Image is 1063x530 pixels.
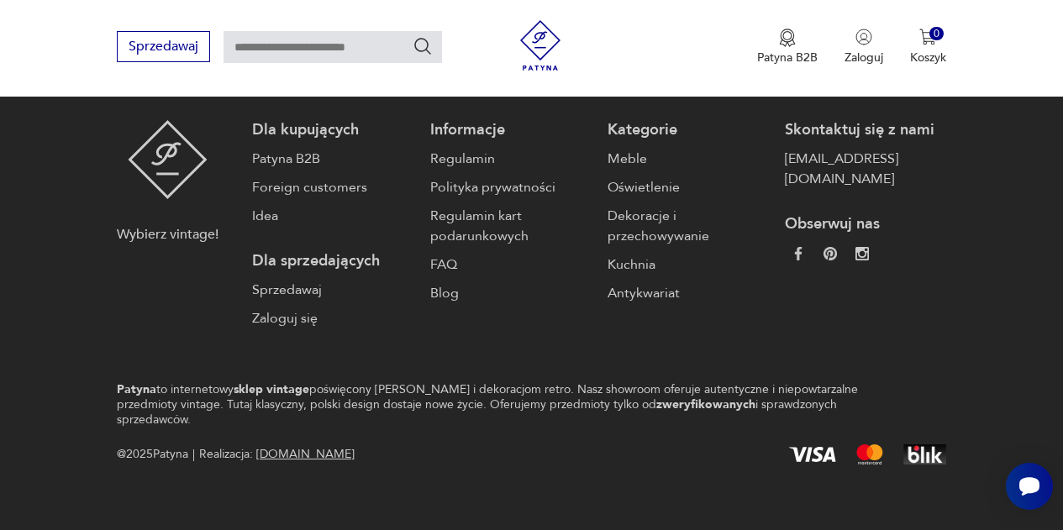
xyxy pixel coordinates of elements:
[252,308,413,328] a: Zaloguj się
[608,206,768,246] a: Dekoracje i przechowywanie
[608,120,768,140] p: Kategorie
[929,27,944,41] div: 0
[824,247,837,260] img: 37d27d81a828e637adc9f9cb2e3d3a8a.webp
[903,444,946,464] img: BLIK
[785,149,945,189] a: [EMAIL_ADDRESS][DOMAIN_NAME]
[252,251,413,271] p: Dla sprzedających
[757,29,818,66] a: Ikona medaluPatyna B2B
[779,29,796,47] img: Ikona medalu
[199,444,355,464] span: Realizacja:
[845,50,883,66] p: Zaloguj
[1006,463,1053,510] iframe: Smartsupp widget button
[252,206,413,226] a: Idea
[117,31,210,62] button: Sprzedawaj
[117,444,188,464] span: @ 2025 Patyna
[430,283,591,303] a: Blog
[192,444,195,464] div: |
[234,381,309,397] strong: sklep vintage
[792,247,805,260] img: da9060093f698e4c3cedc1453eec5031.webp
[757,29,818,66] button: Patyna B2B
[785,120,945,140] p: Skontaktuj się z nami
[919,29,936,45] img: Ikona koszyka
[252,280,413,300] a: Sprzedawaj
[430,120,591,140] p: Informacje
[910,29,946,66] button: 0Koszyk
[430,177,591,197] a: Polityka prywatności
[117,42,210,54] a: Sprzedawaj
[856,444,883,464] img: Mastercard
[608,149,768,169] a: Meble
[128,120,208,199] img: Patyna - sklep z meblami i dekoracjami vintage
[608,177,768,197] a: Oświetlenie
[252,177,413,197] a: Foreign customers
[117,381,156,397] strong: Patyna
[785,214,945,234] p: Obserwuj nas
[910,50,946,66] p: Koszyk
[413,36,433,56] button: Szukaj
[256,446,355,462] a: [DOMAIN_NAME]
[656,396,755,412] strong: zweryfikowanych
[430,206,591,246] a: Regulamin kart podarunkowych
[430,255,591,275] a: FAQ
[252,149,413,169] a: Patyna B2B
[855,247,869,260] img: c2fd9cf7f39615d9d6839a72ae8e59e5.webp
[757,50,818,66] p: Patyna B2B
[845,29,883,66] button: Zaloguj
[252,120,413,140] p: Dla kupujących
[855,29,872,45] img: Ikonka użytkownika
[608,283,768,303] a: Antykwariat
[117,224,218,244] p: Wybierz vintage!
[515,20,566,71] img: Patyna - sklep z meblami i dekoracjami vintage
[430,149,591,169] a: Regulamin
[789,447,836,462] img: Visa
[117,382,887,428] p: to internetowy poświęcony [PERSON_NAME] i dekoracjom retro. Nasz showroom oferuje autentyczne i n...
[608,255,768,275] a: Kuchnia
